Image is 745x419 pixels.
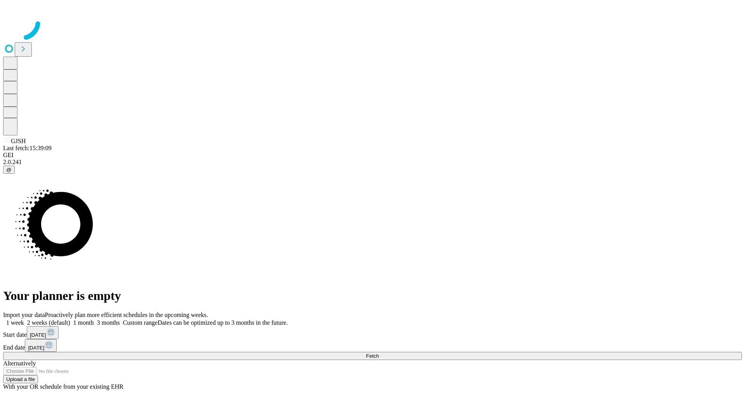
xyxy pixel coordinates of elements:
[30,332,46,338] span: [DATE]
[27,326,59,339] button: [DATE]
[6,319,24,326] span: 1 week
[11,138,26,144] span: GJSH
[3,166,15,174] button: @
[3,352,742,360] button: Fetch
[158,319,288,326] span: Dates can be optimized up to 3 months in the future.
[97,319,120,326] span: 3 months
[366,353,379,359] span: Fetch
[3,289,742,303] h1: Your planner is empty
[3,383,123,390] span: With your OR schedule from your existing EHR
[45,312,208,318] span: Proactively plan more efficient schedules in the upcoming weeks.
[3,360,36,367] span: Alternatively
[3,159,742,166] div: 2.0.241
[123,319,158,326] span: Custom range
[6,167,12,173] span: @
[3,152,742,159] div: GEI
[3,145,52,151] span: Last fetch: 15:39:09
[3,375,38,383] button: Upload a file
[3,326,742,339] div: Start date
[3,312,45,318] span: Import your data
[28,345,44,351] span: [DATE]
[3,339,742,352] div: End date
[25,339,57,352] button: [DATE]
[73,319,94,326] span: 1 month
[27,319,70,326] span: 2 weeks (default)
